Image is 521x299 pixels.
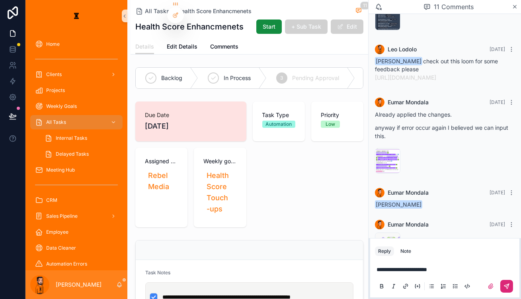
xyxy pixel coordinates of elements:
span: Start [263,23,275,31]
button: Edit [331,20,363,34]
span: [DATE] [145,121,237,132]
span: Weekly goal collection [203,157,236,165]
button: Start [256,20,282,34]
span: Eumar Mondala [388,189,429,197]
span: Backlog [161,74,182,82]
a: Employee [30,225,123,239]
span: Pending Approval [292,74,339,82]
span: Task Notes [145,270,170,276]
span: Eumar Mondala [388,221,429,229]
div: check out this loom for some feedback please [375,57,515,82]
a: Home [30,37,123,51]
a: Sales Pipeline [30,209,123,223]
span: + Sub Task [291,23,321,31]
span: Data Cleaner [46,245,76,251]
span: 3 [281,75,283,81]
span: Comments [210,43,238,51]
button: Reply [375,246,394,256]
a: Clients [30,67,123,82]
a: All Tasks [135,7,170,15]
span: Employee [46,229,68,235]
span: Priority [321,111,354,119]
a: Comments [210,39,238,55]
span: CRM [46,197,57,203]
span: [DATE] [490,46,505,52]
a: Weekly Goals [30,99,123,113]
div: Low [326,121,335,128]
button: + Sub Task [285,20,328,34]
span: Health Score Touch-ups [207,170,230,215]
span: Projects [46,87,65,94]
a: Internal Tasks [40,131,123,145]
span: 11 Comments [434,2,474,12]
span: All Tasks [46,119,66,125]
span: [DATE] [490,190,505,195]
span: In Process [224,74,251,82]
a: All Tasks [30,115,123,129]
a: CRM [30,193,123,207]
span: Due Date [145,111,237,119]
img: App logo [70,10,83,22]
span: Delayed Tasks [56,151,89,157]
button: 11 [354,6,363,16]
h1: Health Score Enhancmenets [135,21,244,32]
span: Edit Details [167,43,197,51]
a: Details [135,39,154,55]
a: Data Cleaner [30,241,123,255]
span: Home [46,41,60,47]
a: Rebel Media [145,168,175,194]
span: Assigned project collection [145,157,178,165]
a: [URL][DOMAIN_NAME] [375,74,436,81]
a: Delayed Tasks [40,147,123,161]
a: Health Score Enhancmenets [178,7,252,15]
a: Edit Details [167,39,197,55]
button: Note [397,246,414,256]
p: anyway if error occur again I believed we can input this. [375,123,515,140]
p: Already applied the changes. [375,110,515,119]
span: [DATE] [490,221,505,227]
div: Automation [265,121,292,128]
span: Internal Tasks [56,135,87,141]
a: Automation Errors [30,257,123,271]
p: [PERSON_NAME] [56,281,101,289]
span: Weekly Goals [46,103,77,109]
span: All Tasks [145,7,170,15]
span: Automation Errors [46,261,87,267]
a: Health Score Touch-ups [203,168,233,216]
span: 11 [360,2,370,10]
span: Sales Pipeline [46,213,78,219]
span: Rebel Media [148,170,172,192]
div: Note [400,248,411,254]
a: Projects [30,83,123,98]
span: [DATE] [490,99,505,105]
span: Clients [46,71,62,78]
span: Meeting Hub [46,167,75,173]
span: Details [135,43,154,51]
span: Task Type [262,111,295,119]
a: Meeting Hub [30,163,123,177]
div: scrollable content [25,32,127,270]
span: [PERSON_NAME] [375,200,422,209]
span: [PERSON_NAME] [375,57,422,65]
span: Leo Lodolo [388,45,417,53]
span: Eumar Mondala [388,98,429,106]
